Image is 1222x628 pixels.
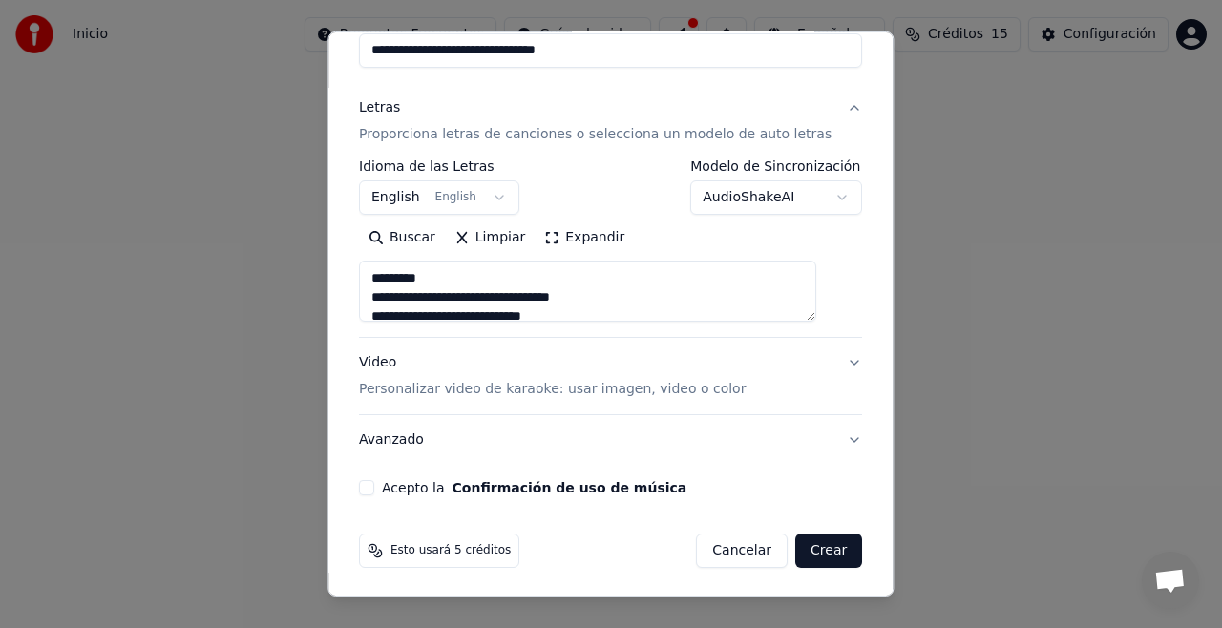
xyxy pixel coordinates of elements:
[697,534,789,568] button: Cancelar
[359,353,746,399] div: Video
[795,534,862,568] button: Crear
[691,159,863,173] label: Modelo de Sincronización
[445,222,535,253] button: Limpiar
[359,415,862,465] button: Avanzado
[359,83,862,159] button: LetrasProporciona letras de canciones o selecciona un modelo de auto letras
[359,125,832,144] p: Proporciona letras de canciones o selecciona un modelo de auto letras
[453,481,687,494] button: Acepto la
[359,159,862,337] div: LetrasProporciona letras de canciones o selecciona un modelo de auto letras
[390,543,511,558] span: Esto usará 5 créditos
[359,222,445,253] button: Buscar
[359,98,400,117] div: Letras
[359,159,519,173] label: Idioma de las Letras
[359,338,862,414] button: VideoPersonalizar video de karaoke: usar imagen, video o color
[359,380,746,399] p: Personalizar video de karaoke: usar imagen, video o color
[382,481,686,494] label: Acepto la
[536,222,635,253] button: Expandir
